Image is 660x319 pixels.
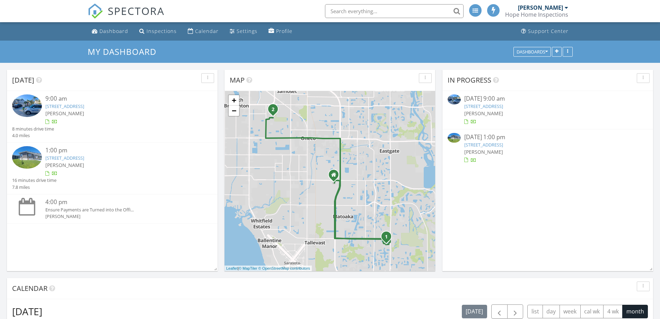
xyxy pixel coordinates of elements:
button: list [527,305,543,318]
button: Next month [507,304,523,319]
div: | [225,266,312,271]
span: [DATE] [12,75,34,85]
a: Zoom in [229,95,239,106]
a: Settings [227,25,260,38]
button: month [622,305,648,318]
div: 4.0 miles [12,132,54,139]
span: Calendar [12,284,47,293]
span: [PERSON_NAME] [464,149,503,155]
span: SPECTORA [108,3,165,18]
div: 7.8 miles [12,184,56,191]
div: Dashboards [517,49,548,54]
div: 9:00 am [45,94,196,103]
img: The Best Home Inspection Software - Spectora [88,3,103,19]
span: [PERSON_NAME] [464,110,503,117]
a: 9:00 am [STREET_ADDRESS] [PERSON_NAME] 8 minutes drive time 4.0 miles [12,94,212,139]
div: 105 48th Ave W, Bradenton, FL 34207 [273,109,277,113]
a: [DATE] 9:00 am [STREET_ADDRESS] [PERSON_NAME] [448,94,648,125]
button: Dashboards [513,47,551,57]
a: [STREET_ADDRESS] [464,103,503,109]
div: 6497 Parkland Dr Unit F, Sarasota FL 34243 [334,175,338,179]
a: Calendar [185,25,221,38]
a: © MapTiler [239,266,257,270]
button: Previous month [491,304,508,319]
a: [STREET_ADDRESS] [45,103,84,109]
div: Settings [237,28,257,34]
img: 9365746%2Fcover_photos%2FGITMxWJyXamRrIxV8Ix7%2Fsmall.jpg [448,94,461,104]
a: My Dashboard [88,46,162,57]
a: [STREET_ADDRESS] [45,155,84,161]
div: Ensure Payments are Turned into the Offi... [45,207,196,213]
a: Profile [266,25,295,38]
div: 16 minutes drive time [12,177,56,184]
button: week [560,305,581,318]
img: 9365746%2Fcover_photos%2FGITMxWJyXamRrIxV8Ix7%2Fsmall.jpg [12,94,42,117]
i: 2 [272,107,274,112]
a: [STREET_ADDRESS] [464,142,503,148]
div: 7806 Ontario St Cir, Sarasota, FL 34243 [386,236,390,241]
button: [DATE] [462,305,487,318]
a: Leaflet [226,266,238,270]
button: 4 wk [603,305,623,318]
button: cal wk [580,305,604,318]
i: 1 [385,235,388,240]
div: Profile [276,28,292,34]
button: day [543,305,560,318]
a: [DATE] 1:00 pm [STREET_ADDRESS] [PERSON_NAME] [448,133,648,164]
div: Calendar [195,28,219,34]
div: Dashboard [99,28,128,34]
span: Map [230,75,245,85]
a: Support Center [518,25,571,38]
div: 1:00 pm [45,146,196,155]
h2: [DATE] [12,304,42,318]
a: Zoom out [229,106,239,116]
div: [DATE] 9:00 am [464,94,631,103]
a: Dashboard [89,25,131,38]
span: [PERSON_NAME] [45,162,84,168]
div: [PERSON_NAME] [45,213,196,220]
a: 1:00 pm [STREET_ADDRESS] [PERSON_NAME] 16 minutes drive time 7.8 miles [12,146,212,191]
div: 4:00 pm [45,198,196,207]
a: Inspections [137,25,179,38]
img: 9355848%2Fcover_photos%2FE2VGRKct6N3XnhVJUjJU%2Fsmall.jpg [448,133,461,143]
img: 9355848%2Fcover_photos%2FE2VGRKct6N3XnhVJUjJU%2Fsmall.jpg [12,146,42,169]
div: [DATE] 1:00 pm [464,133,631,142]
div: Support Center [528,28,569,34]
a: SPECTORA [88,9,165,24]
div: 8 minutes drive time [12,126,54,132]
input: Search everything... [325,4,464,18]
span: [PERSON_NAME] [45,110,84,117]
span: In Progress [448,75,491,85]
a: © OpenStreetMap contributors [258,266,310,270]
div: Inspections [147,28,177,34]
div: Hope Home Inspections [505,11,568,18]
div: [PERSON_NAME] [518,4,563,11]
